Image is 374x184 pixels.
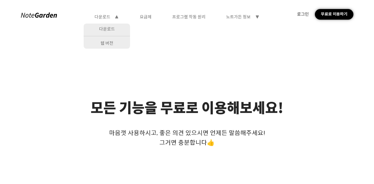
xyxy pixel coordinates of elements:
[172,14,205,20] div: 프로그램 작동 원리
[31,137,343,148] div: 그거면 충분합니다👍
[84,38,130,49] div: 웹 버전
[84,24,130,34] div: 다운로드
[95,14,110,20] div: 다운로드
[297,11,309,17] div: 로그인
[315,9,353,20] div: 무료로 이용하기
[226,14,251,20] div: 노트가든 정보
[140,14,152,20] div: 요금제
[91,98,283,116] div: 모든 기능을 무료로 이용해보세요!
[31,129,343,137] div: 마음껏 사용하시고, 좋은 의견 있으시면 언제든 말씀해주세요!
